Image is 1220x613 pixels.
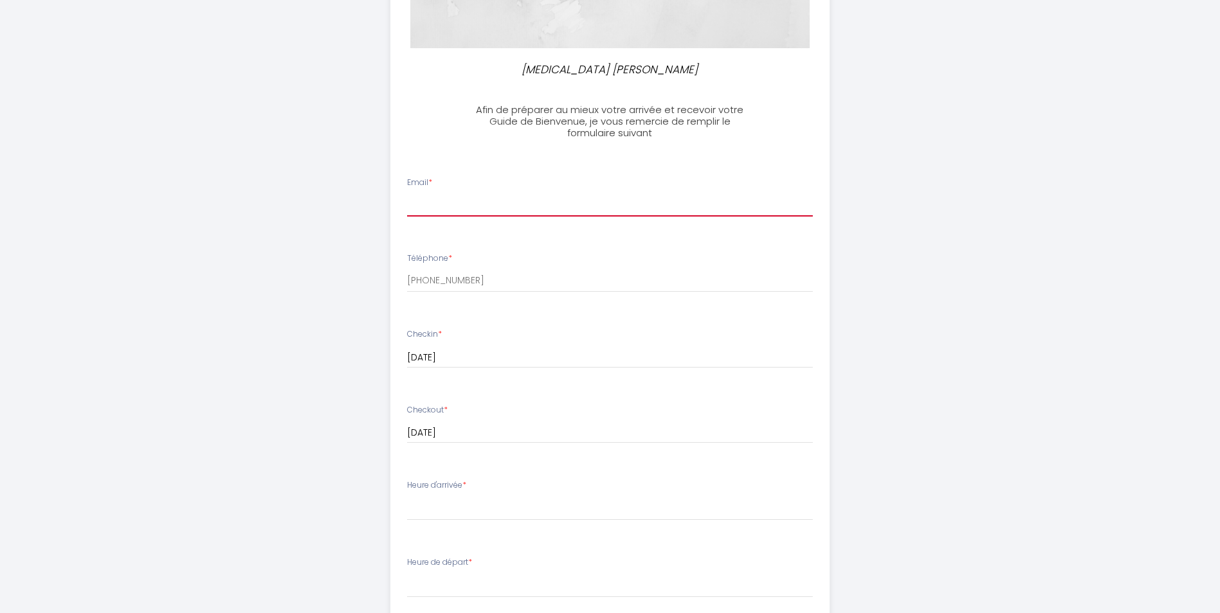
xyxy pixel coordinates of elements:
[407,328,442,341] label: Checkin
[407,177,432,189] label: Email
[407,253,452,265] label: Téléphone
[407,404,448,416] label: Checkout
[473,61,748,78] p: [MEDICAL_DATA] [PERSON_NAME]
[407,479,466,492] label: Heure d'arrivée
[407,556,472,569] label: Heure de départ
[467,104,753,139] h3: Afin de préparer au mieux votre arrivée et recevoir votre Guide de Bienvenue, je vous remercie de...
